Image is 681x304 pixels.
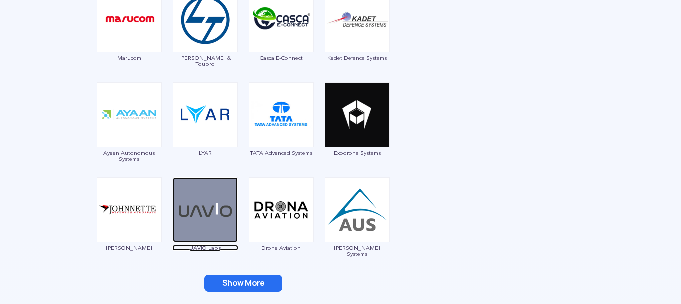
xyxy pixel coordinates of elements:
[249,82,314,147] img: ic_tata.png
[324,245,390,257] span: [PERSON_NAME] Systems
[324,55,390,61] span: Kadet Defence Systems
[97,177,162,242] img: ic_johnnette.png
[173,177,238,242] img: img_uavio.png
[173,82,238,147] img: img_lyar.png
[248,205,314,251] a: Drona Aviation
[249,177,314,242] img: drona-maps.png
[248,150,314,156] span: TATA Advanced Systems
[172,110,238,156] a: LYAR
[96,205,162,251] a: [PERSON_NAME]
[248,55,314,61] span: Casca E-Connect
[325,82,390,147] img: img_exodrone.png
[324,150,390,156] span: Exodrone Systems
[324,15,390,61] a: Kadet Defence Systems
[172,205,238,251] a: UAVIO Labs
[325,177,390,242] img: ic_aarav.png
[248,110,314,156] a: TATA Advanced Systems
[96,150,162,162] span: Ayaan Autonomous Systems
[324,205,390,257] a: [PERSON_NAME] Systems
[96,245,162,251] span: [PERSON_NAME]
[96,110,162,162] a: Ayaan Autonomous Systems
[248,245,314,251] span: Drona Aviation
[97,82,162,147] img: img_ayaan.png
[248,15,314,61] a: Casca E-Connect
[96,55,162,61] span: Marucom
[172,245,238,251] span: UAVIO Labs
[324,110,390,156] a: Exodrone Systems
[172,15,238,67] a: [PERSON_NAME] & Toubro
[172,150,238,156] span: LYAR
[204,275,282,292] button: Show More
[96,15,162,61] a: Marucom
[172,55,238,67] span: [PERSON_NAME] & Toubro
